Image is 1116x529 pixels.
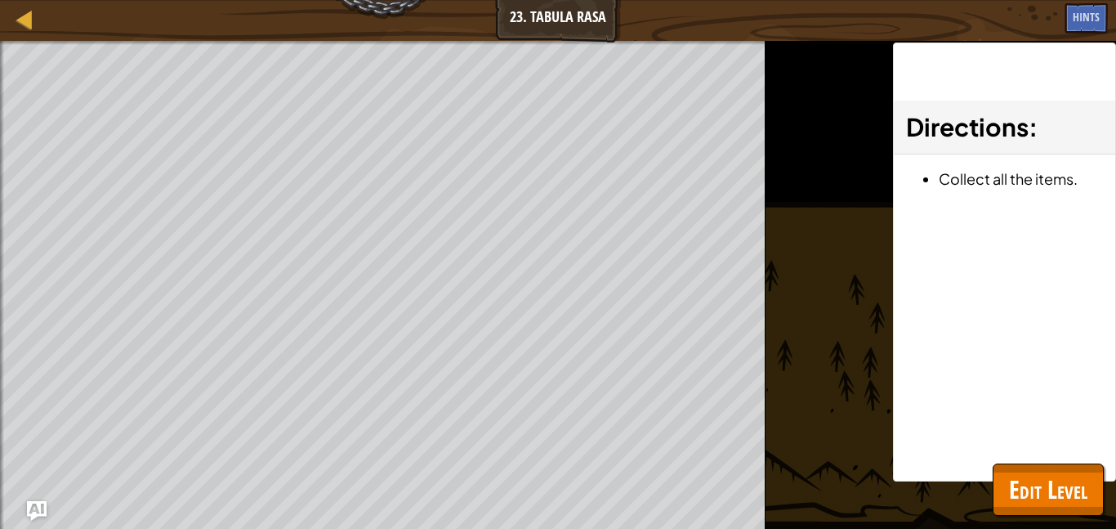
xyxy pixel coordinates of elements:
[906,109,1103,146] h3: :
[906,111,1029,142] span: Directions
[1073,9,1100,25] span: Hints
[939,167,1103,191] li: Collect all the items.
[27,501,47,521] button: Ask AI
[1009,473,1087,506] span: Edit Level
[993,464,1104,516] button: Edit Level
